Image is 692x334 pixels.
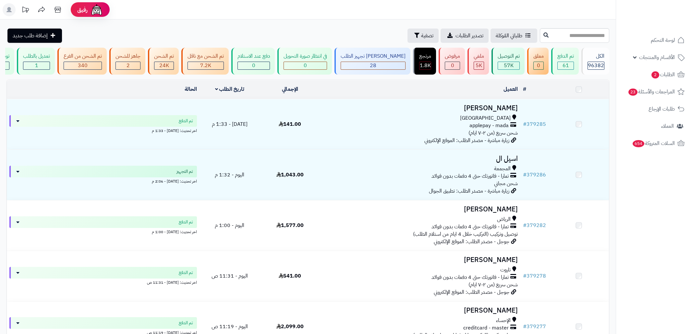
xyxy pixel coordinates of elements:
[333,48,412,75] a: [PERSON_NAME] تجهيز الطلب 28
[64,62,102,69] div: 340
[322,155,518,162] h3: اسيل ال
[628,87,675,96] span: المراجعات والأسئلة
[322,104,518,112] h3: [PERSON_NAME]
[78,62,88,69] span: 340
[284,62,327,69] div: 0
[179,269,193,276] span: تم الدفع
[215,85,245,93] a: تاريخ الطلب
[322,307,518,314] h3: [PERSON_NAME]
[429,187,509,195] span: زيارة مباشرة - مصدر الطلب: تطبيق الجوال
[463,324,509,332] span: creditcard - master
[420,62,431,69] span: 1.8K
[252,62,255,69] span: 0
[116,62,140,69] div: 2
[445,62,460,69] div: 0
[56,48,108,75] a: تم الشحن من الفرع 340
[558,62,574,69] div: 61
[468,281,518,289] span: شحن سريع (من ٢-٧ ايام)
[276,323,304,330] span: 2,099.00
[434,288,509,296] span: جوجل - مصدر الطلب: الموقع الإلكتروني
[424,137,509,144] span: زيارة مباشرة - مصدر الطلب: الموقع الإلكتروني
[279,272,301,280] span: 541.00
[279,120,301,128] span: 141.00
[491,29,537,43] a: طلباتي المُوكلة
[180,48,230,75] a: تم الشحن مع ناقل 7.2K
[633,140,644,147] span: 654
[648,18,686,32] img: logo-2.png
[77,6,88,14] span: رفيق
[127,62,130,69] span: 2
[13,32,48,40] span: إضافة طلب جديد
[537,62,540,69] span: 0
[498,53,520,60] div: تم التوصيل
[212,120,248,128] span: [DATE] - 1:33 م
[476,62,482,69] span: 5K
[504,85,518,93] a: العميل
[451,62,454,69] span: 0
[215,171,244,179] span: اليوم - 1:32 م
[661,122,674,131] span: العملاء
[523,323,527,330] span: #
[154,53,174,60] div: تم الشحن
[534,62,543,69] div: 0
[7,29,62,43] a: إضافة طلب جديد
[185,85,197,93] a: الحالة
[154,62,174,69] div: 24017
[620,32,688,48] a: لوحة التحكم
[523,171,546,179] a: #379286
[188,62,224,69] div: 7222
[523,221,546,229] a: #379282
[651,36,675,45] span: لوحة التحكم
[9,127,197,134] div: اخر تحديث: [DATE] - 1:33 م
[159,62,169,69] span: 24K
[496,317,511,324] span: الإحساء
[419,62,431,69] div: 1840
[563,62,569,69] span: 61
[550,48,580,75] a: تم الدفع 61
[434,238,509,245] span: جوجل - مصدر الطلب: الموقع الإلكتروني
[441,29,489,43] a: تصدير الطلبات
[620,84,688,100] a: المراجعات والأسئلة23
[523,272,546,280] a: #379278
[421,32,433,40] span: تصفية
[9,279,197,285] div: اخر تحديث: [DATE] - 11:31 ص
[523,120,546,128] a: #379285
[651,71,659,78] span: 2
[455,32,483,40] span: تصدير الطلبات
[341,62,405,69] div: 28
[494,165,511,173] span: المجمعة
[437,48,466,75] a: مرفوض 0
[504,62,514,69] span: 57K
[474,53,484,60] div: ملغي
[108,48,147,75] a: جاهز للشحن 2
[557,53,574,60] div: تم الدفع
[494,180,518,187] span: شحن مجاني
[490,48,526,75] a: تم التوصيل 57K
[238,62,270,69] div: 0
[533,53,544,60] div: معلق
[90,3,103,16] img: ai-face.png
[523,85,526,93] a: #
[523,120,527,128] span: #
[413,230,518,238] span: توصيل وتركيب (التركيب خلال 4 ايام من استلام الطلب)
[237,53,270,60] div: دفع عند الاستلام
[474,62,484,69] div: 4997
[498,62,519,69] div: 57016
[212,272,248,280] span: اليوم - 11:31 ص
[469,122,509,129] span: applepay - mada
[523,171,527,179] span: #
[23,53,50,60] div: تعديل بالطلب
[620,67,688,82] a: الطلبات2
[445,53,460,60] div: مرفوض
[17,3,33,18] a: تحديثات المنصة
[628,89,637,96] span: 23
[523,221,527,229] span: #
[649,104,675,113] span: طلبات الإرجاع
[419,53,431,60] div: مرتجع
[431,223,509,231] span: تمارا - فاتورتك حتى 4 دفعات بدون فوائد
[639,53,675,62] span: الأقسام والمنتجات
[304,62,307,69] span: 0
[284,53,327,60] div: في انتظار صورة التحويل
[179,118,193,124] span: تم الدفع
[620,101,688,117] a: طلبات الإرجاع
